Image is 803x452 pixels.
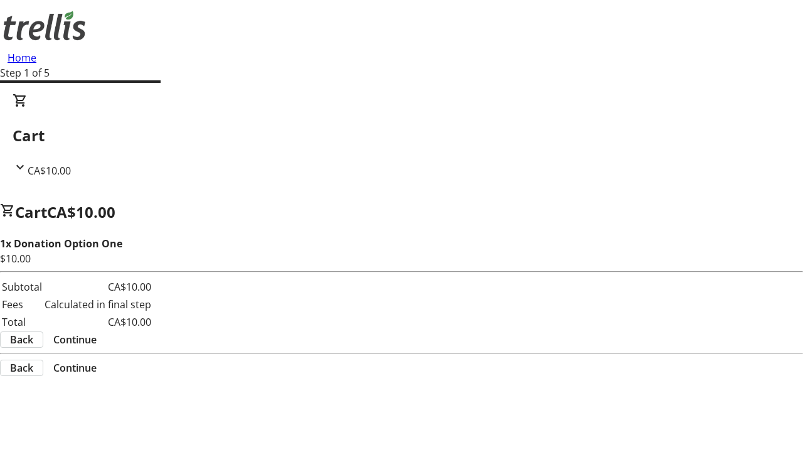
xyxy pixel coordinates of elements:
td: Calculated in final step [44,296,152,313]
td: CA$10.00 [44,314,152,330]
h2: Cart [13,124,790,147]
td: Total [1,314,43,330]
div: CartCA$10.00 [13,93,790,178]
span: Continue [53,332,97,347]
span: Back [10,360,33,375]
button: Continue [43,332,107,347]
span: CA$10.00 [28,164,71,178]
span: Back [10,332,33,347]
button: Continue [43,360,107,375]
span: Continue [53,360,97,375]
td: Subtotal [1,279,43,295]
span: CA$10.00 [47,202,115,222]
span: Cart [15,202,47,222]
td: CA$10.00 [44,279,152,295]
td: Fees [1,296,43,313]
